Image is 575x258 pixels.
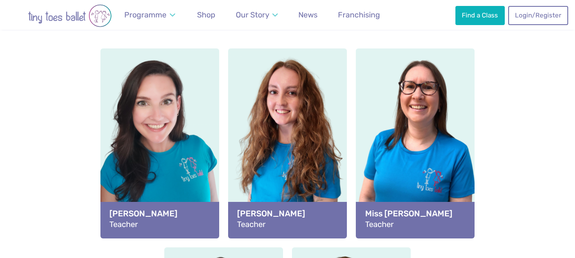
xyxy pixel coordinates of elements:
[508,6,568,25] a: Login/Register
[455,6,505,25] a: Find a Class
[124,10,166,19] span: Programme
[109,220,138,229] span: Teacher
[232,6,282,25] a: Our Story
[295,6,321,25] a: News
[237,208,338,219] strong: [PERSON_NAME]
[365,220,394,229] span: Teacher
[298,10,318,19] span: News
[228,48,347,238] a: View full-size image
[10,4,129,27] img: tiny toes ballet
[237,220,266,229] span: Teacher
[356,48,475,238] a: View full-size image
[109,208,210,219] strong: [PERSON_NAME]
[120,6,179,25] a: Programme
[193,6,219,25] a: Shop
[100,48,219,238] a: View full-size image
[236,10,269,19] span: Our Story
[338,10,380,19] span: Franchising
[334,6,384,25] a: Franchising
[197,10,215,19] span: Shop
[365,208,466,219] strong: Miss [PERSON_NAME]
